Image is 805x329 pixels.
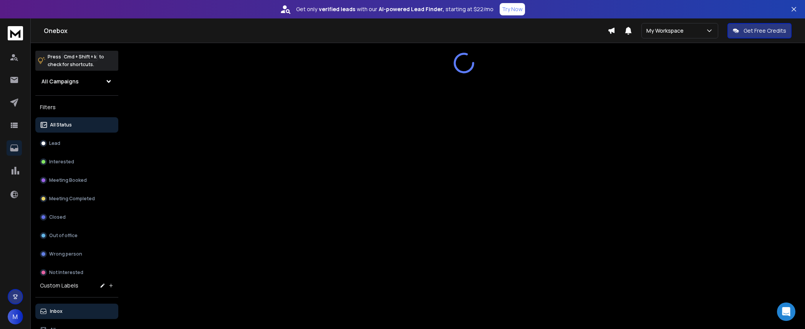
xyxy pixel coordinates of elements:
p: Not Interested [49,269,83,276]
strong: verified leads [319,5,355,13]
h1: Onebox [44,26,608,35]
h3: Filters [35,102,118,113]
button: Out of office [35,228,118,243]
p: My Workspace [646,27,687,35]
p: Out of office [49,233,78,239]
span: Cmd + Shift + k [63,52,98,61]
p: Wrong person [49,251,82,257]
button: Meeting Booked [35,173,118,188]
button: Interested [35,154,118,169]
p: Closed [49,214,66,220]
p: Inbox [50,308,63,314]
button: M [8,309,23,324]
button: Wrong person [35,246,118,262]
button: Try Now [500,3,525,15]
button: Closed [35,209,118,225]
p: Lead [49,140,60,146]
p: Meeting Booked [49,177,87,183]
button: Get Free Credits [727,23,792,38]
div: Open Intercom Messenger [777,302,795,321]
p: Press to check for shortcuts. [48,53,104,68]
strong: AI-powered Lead Finder, [379,5,444,13]
h3: Custom Labels [40,282,78,289]
p: Interested [49,159,74,165]
button: Lead [35,136,118,151]
p: Meeting Completed [49,196,95,202]
p: Get only with our starting at $22/mo [296,5,494,13]
p: All Status [50,122,72,128]
button: All Status [35,117,118,133]
h1: All Campaigns [41,78,79,85]
p: Try Now [502,5,523,13]
button: Meeting Completed [35,191,118,206]
button: Inbox [35,304,118,319]
button: Not Interested [35,265,118,280]
img: logo [8,26,23,40]
p: Get Free Credits [744,27,786,35]
button: All Campaigns [35,74,118,89]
